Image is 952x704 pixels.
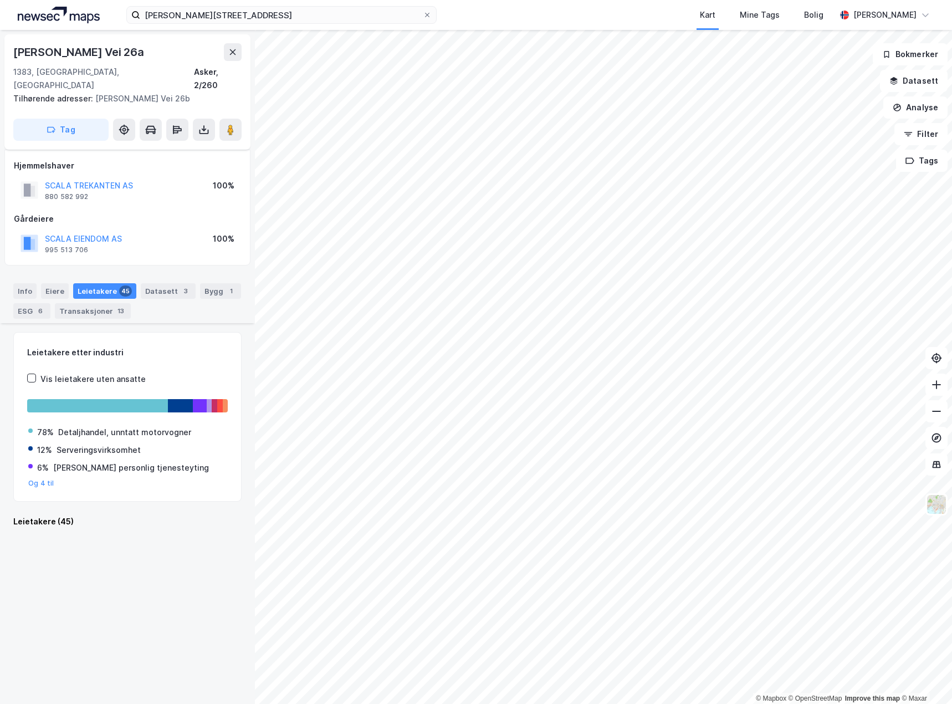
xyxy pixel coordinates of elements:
div: Info [13,283,37,299]
div: [PERSON_NAME] personlig tjenesteyting [53,461,209,475]
div: Vis leietakere uten ansatte [40,373,146,386]
div: 880 582 992 [45,192,88,201]
div: 6 [35,305,46,317]
div: Serveringsvirksomhet [57,443,141,457]
div: [PERSON_NAME] [853,8,917,22]
img: Z [926,494,947,515]
div: 13 [115,305,126,317]
a: Mapbox [756,695,786,702]
div: Leietakere (45) [13,515,242,528]
div: [PERSON_NAME] Vei 26b [13,92,233,105]
div: 3 [180,285,191,297]
button: Tag [13,119,109,141]
div: Leietakere etter industri [27,346,228,359]
div: Bolig [804,8,823,22]
div: Asker, 2/260 [194,65,242,92]
div: Leietakere [73,283,136,299]
div: Kart [700,8,715,22]
div: Mine Tags [740,8,780,22]
div: ESG [13,303,50,319]
div: 1 [226,285,237,297]
div: Datasett [141,283,196,299]
div: 12% [37,443,52,457]
a: Improve this map [845,695,900,702]
div: 1383, [GEOGRAPHIC_DATA], [GEOGRAPHIC_DATA] [13,65,194,92]
button: Filter [894,123,948,145]
button: Datasett [880,70,948,92]
div: 45 [119,285,132,297]
div: 995 513 706 [45,246,88,254]
iframe: Chat Widget [897,651,952,704]
button: Tags [896,150,948,172]
span: Tilhørende adresser: [13,94,95,103]
button: Analyse [883,96,948,119]
input: Søk på adresse, matrikkel, gårdeiere, leietakere eller personer [140,7,423,23]
div: Eiere [41,283,69,299]
button: Bokmerker [873,43,948,65]
div: Gårdeiere [14,212,241,226]
div: 100% [213,232,234,246]
div: 78% [37,426,54,439]
div: 6% [37,461,49,475]
img: logo.a4113a55bc3d86da70a041830d287a7e.svg [18,7,100,23]
div: Detaljhandel, unntatt motorvogner [58,426,191,439]
div: Bygg [200,283,241,299]
div: Transaksjoner [55,303,131,319]
div: [PERSON_NAME] Vei 26a [13,43,146,61]
div: Hjemmelshaver [14,159,241,172]
div: 100% [213,179,234,192]
div: Kontrollprogram for chat [897,651,952,704]
a: OpenStreetMap [789,695,842,702]
button: Og 4 til [28,479,54,488]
